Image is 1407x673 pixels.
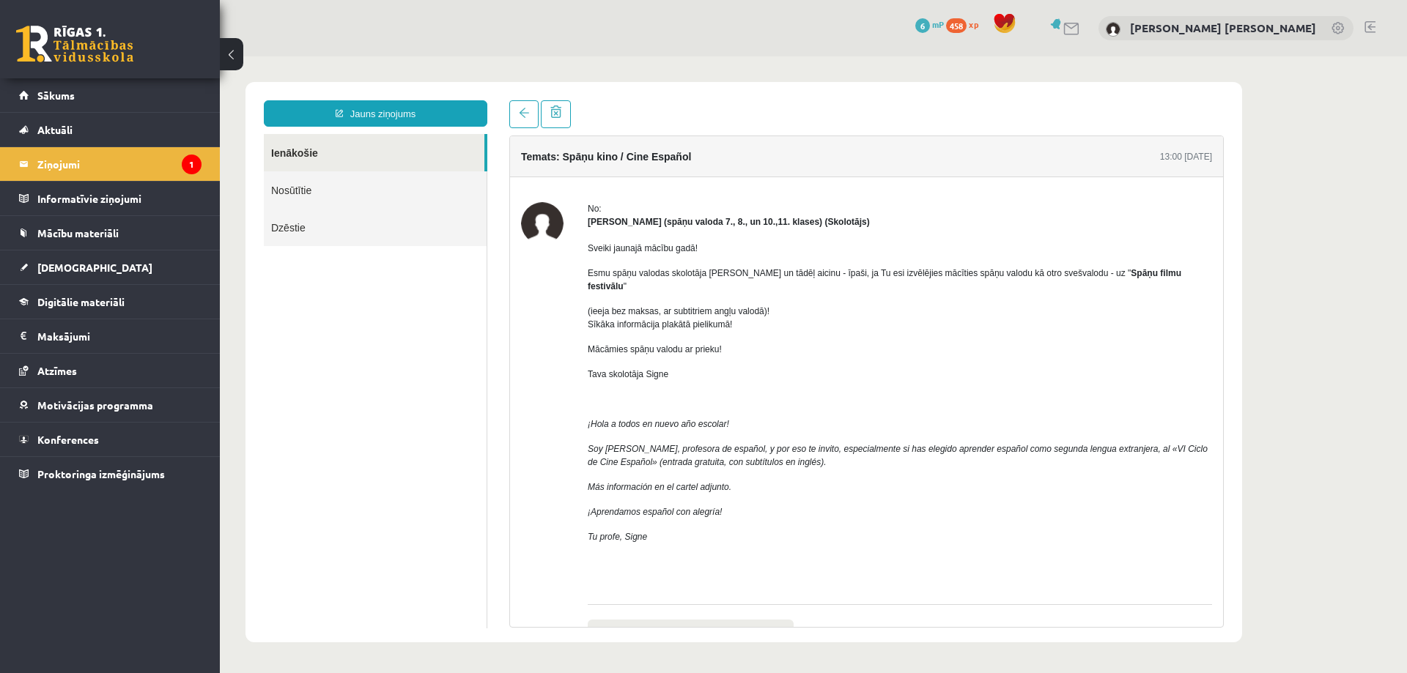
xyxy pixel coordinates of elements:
[37,226,119,239] span: Mācību materiāli
[946,18,986,30] a: 458 xp
[19,354,202,387] a: Atzīmes
[368,450,502,461] span: ¡Aprendamos español con alegría!
[932,18,944,30] span: mP
[368,313,448,323] span: Tava skolotāja Signe
[19,423,202,456] a: Konferences
[37,398,153,412] span: Motivācijas programma
[37,261,152,274] span: [DEMOGRAPHIC_DATA]
[16,26,133,62] a: Rīgas 1. Tālmācības vidusskola
[37,89,75,102] span: Sākums
[915,18,930,33] span: 6
[940,94,992,107] div: 13:00 [DATE]
[19,113,202,146] a: Aktuāli
[368,146,992,159] div: No:
[368,160,650,171] strong: [PERSON_NAME] (spāņu valoda 7., 8., un 10.,11. klases) (Skolotājs)
[44,115,267,152] a: Nosūtītie
[368,362,509,373] span: ¡Hola a todos en nuevo año escolar!
[182,155,202,174] i: 1
[915,18,944,30] a: 6 mP
[969,18,978,30] span: xp
[1106,22,1120,37] img: Juris Eduards Pleikšnis
[19,250,202,284] a: [DEMOGRAPHIC_DATA]
[37,433,99,446] span: Konferences
[37,319,202,353] legend: Maksājumi
[368,288,502,298] span: Mācāmies spāņu valodu ar prieku!
[44,78,265,115] a: Ienākošie
[19,285,202,319] a: Digitālie materiāli
[368,187,478,197] span: Sveiki jaunajā mācību gadā!
[19,216,202,250] a: Mācību materiāli
[44,44,267,70] a: Jauns ziņojums
[368,387,988,411] span: Soy [PERSON_NAME], profesora de español, y por eso te invito, especialmente si has elegido aprend...
[301,146,344,188] img: Signe Sirmā (spāņu valoda 7., 8., un 10.,11. klases)
[44,152,267,190] a: Dzēstie
[368,250,550,273] span: (ieeja bez maksas, ar subtitriem angļu valodā)! Sīkāka informācija plakātā pielikumā!
[368,475,427,486] span: Tu profe, Signe
[19,319,202,353] a: Maksājumi
[37,364,77,377] span: Atzīmes
[946,18,967,33] span: 458
[19,78,202,112] a: Sākums
[37,467,165,480] span: Proktoringa izmēģinājums
[37,123,73,136] span: Aktuāli
[368,212,961,235] span: Esmu spāņu valodas skolotāja [PERSON_NAME] un tādēļ aicinu - īpaši, ja Tu esi izvēlējies mācīties...
[301,94,471,106] h4: Temats: Spāņu kino / Cine Español
[37,295,125,308] span: Digitālie materiāli
[37,147,202,181] legend: Ziņojumi
[19,388,202,422] a: Motivācijas programma
[37,182,202,215] legend: Informatīvie ziņojumi
[19,147,202,181] a: Ziņojumi1
[19,182,202,215] a: Informatīvie ziņojumi
[1130,21,1316,35] a: [PERSON_NAME] [PERSON_NAME]
[19,457,202,491] a: Proktoringa izmēģinājums
[368,425,512,436] span: Más información en el cartel adjunto.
